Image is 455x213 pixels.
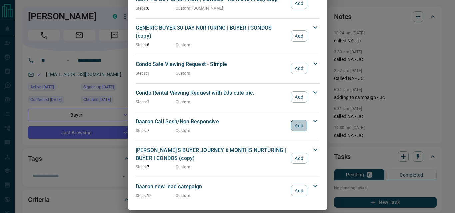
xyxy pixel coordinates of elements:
p: 7 [136,128,176,134]
button: Add [291,91,307,103]
span: Steps: [136,43,147,47]
span: Steps: [136,6,147,11]
p: Custom [176,42,190,48]
p: [PERSON_NAME]'S BUYER JOURNEY 6 MONTHS NURTURING | BUYER | CONDOS (copy) [136,146,288,162]
p: Custom : [DOMAIN_NAME] [176,5,223,11]
span: Steps: [136,100,147,104]
button: Add [291,153,307,164]
div: Daaron Call Sesh/Non ResponsiveSteps:7CustomAdd [136,116,319,135]
p: 12 [136,193,176,199]
p: Custom [176,70,190,76]
p: Custom [176,128,190,134]
div: [PERSON_NAME]'S BUYER JOURNEY 6 MONTHS NURTURING | BUYER | CONDOS (copy)Steps:7CustomAdd [136,145,319,171]
p: Daaron Call Sesh/Non Responsive [136,118,288,126]
p: 8 [136,42,176,48]
button: Add [291,30,307,42]
button: Add [291,63,307,74]
p: Condo Sale Viewing Request - Simple [136,60,288,68]
span: Steps: [136,128,147,133]
div: Condo Rental Viewing Request with DJs cute pic.Steps:1CustomAdd [136,88,319,106]
button: Add [291,185,307,196]
p: Condo Rental Viewing Request with DJs cute pic. [136,89,288,97]
div: Daaron new lead campaignSteps:12CustomAdd [136,181,319,200]
p: 1 [136,70,176,76]
p: 6 [136,5,176,11]
div: GENERIC BUYER 30 DAY NURTURING | BUYER | CONDOS (copy)Steps:8CustomAdd [136,23,319,49]
p: Custom [176,193,190,199]
p: Daaron new lead campaign [136,183,288,191]
p: 7 [136,164,176,170]
span: Steps: [136,193,147,198]
p: Custom [176,99,190,105]
span: Steps: [136,165,147,169]
span: Steps: [136,71,147,76]
p: Custom [176,164,190,170]
div: Condo Sale Viewing Request - SimpleSteps:1CustomAdd [136,59,319,78]
p: GENERIC BUYER 30 DAY NURTURING | BUYER | CONDOS (copy) [136,24,288,40]
button: Add [291,120,307,131]
p: 1 [136,99,176,105]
